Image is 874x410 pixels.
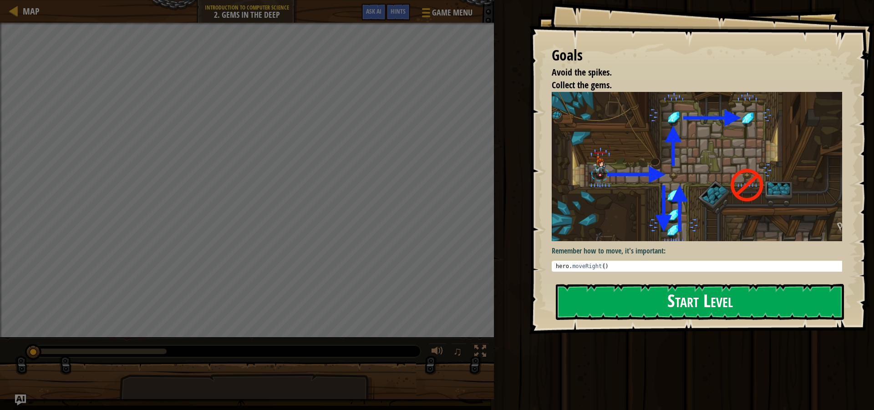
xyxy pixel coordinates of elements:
[415,4,478,25] button: Game Menu
[471,343,489,362] button: Toggle fullscreen
[552,246,849,256] p: Remember how to move, it's important:
[552,45,842,66] div: Goals
[451,343,467,362] button: ♫
[556,284,844,320] button: Start Level
[552,92,849,241] img: Gems in the deep
[366,7,381,15] span: Ask AI
[428,343,447,362] button: Adjust volume
[432,7,473,19] span: Game Menu
[453,344,462,358] span: ♫
[540,79,840,92] li: Collect the gems.
[391,7,406,15] span: Hints
[15,395,26,405] button: Ask AI
[540,66,840,79] li: Avoid the spikes.
[23,5,40,17] span: Map
[552,66,612,78] span: Avoid the spikes.
[552,79,612,91] span: Collect the gems.
[361,4,386,20] button: Ask AI
[18,5,40,17] a: Map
